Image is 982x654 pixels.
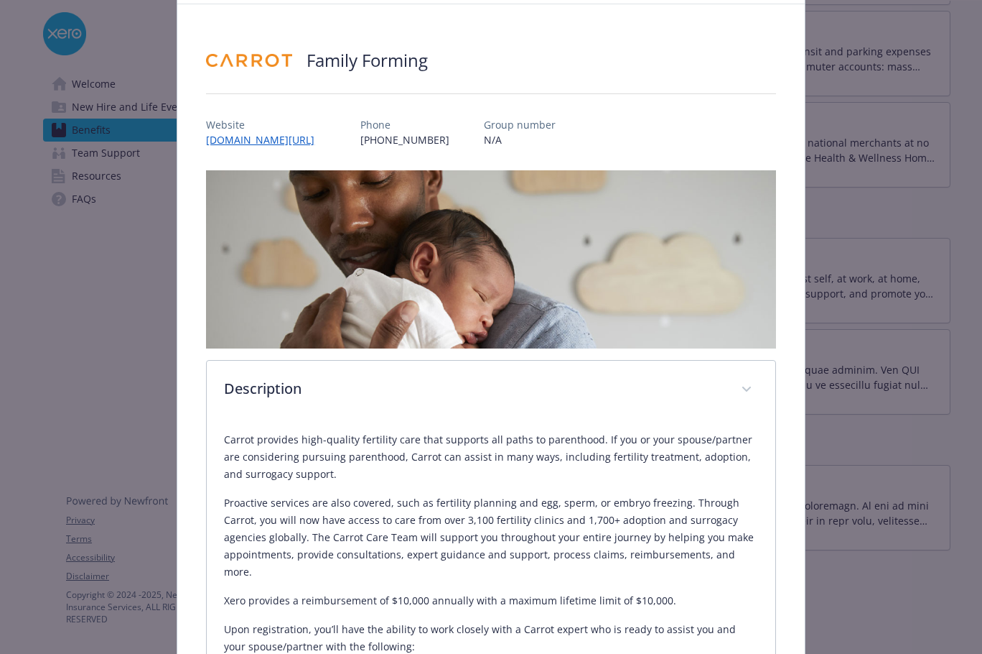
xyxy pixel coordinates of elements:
img: banner [206,170,776,349]
p: Group number [484,117,556,132]
p: [PHONE_NUMBER] [360,132,449,147]
div: Description [207,361,775,420]
p: Website [206,117,326,132]
h2: Family Forming [307,48,428,73]
a: [DOMAIN_NAME][URL] [206,133,326,147]
p: Description [224,378,724,400]
p: Phone [360,117,449,132]
p: Carrot provides high-quality fertility care that supports all paths to parenthood. If you or your... [224,431,758,483]
p: Proactive services are also covered, such as fertility planning and egg, sperm, or embryo freezin... [224,494,758,581]
img: Carrot [206,39,292,82]
p: Xero provides a reimbursement of $10,000 annually with a maximum lifetime limit of $10,000. [224,592,758,609]
p: N/A [484,132,556,147]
